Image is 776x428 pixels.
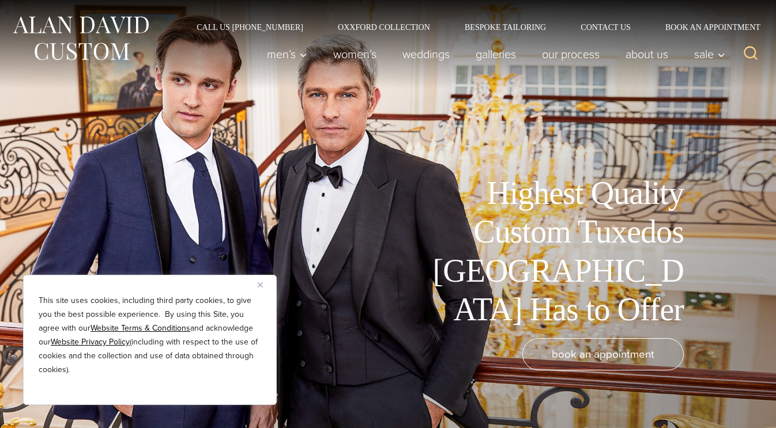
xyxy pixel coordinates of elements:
span: book an appointment [552,346,654,362]
span: Men’s [267,48,307,60]
a: Our Process [529,43,613,66]
button: View Search Form [737,40,764,68]
h1: Highest Quality Custom Tuxedos [GEOGRAPHIC_DATA] Has to Offer [424,174,684,329]
nav: Secondary Navigation [179,23,764,31]
span: Sale [694,48,725,60]
a: Oxxford Collection [321,23,447,31]
img: Alan David Custom [12,13,150,64]
a: Website Privacy Policy [51,336,130,348]
p: This site uses cookies, including third party cookies, to give you the best possible experience. ... [39,294,261,377]
a: Women’s [321,43,390,66]
a: Galleries [463,43,529,66]
iframe: Opens a widget where you can chat to one of our agents [702,393,764,422]
a: Book an Appointment [648,23,764,31]
a: Call Us [PHONE_NUMBER] [179,23,321,31]
a: Bespoke Tailoring [447,23,563,31]
nav: Primary Navigation [254,43,732,66]
img: Close [258,282,263,287]
a: Website Terms & Conditions [91,322,190,334]
a: About Us [613,43,681,66]
a: weddings [390,43,463,66]
a: Contact Us [563,23,648,31]
button: Close [258,278,272,291]
a: book an appointment [522,338,684,370]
